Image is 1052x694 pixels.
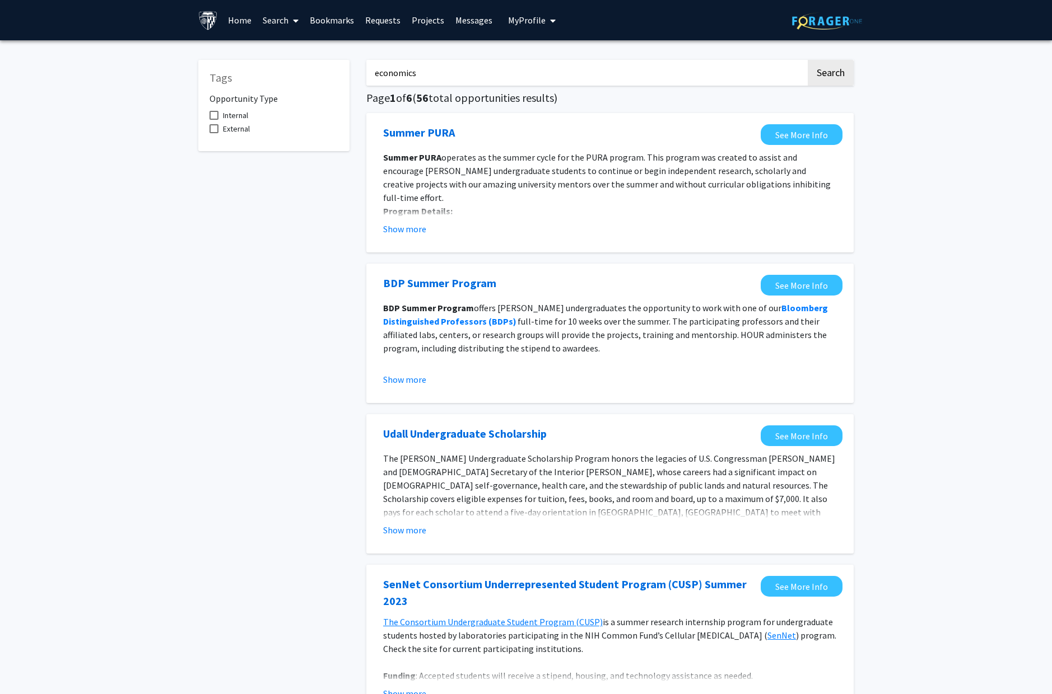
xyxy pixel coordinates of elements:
[383,616,603,627] a: The Consortium Undergraduate Student Program (CUSP)
[366,60,806,86] input: Search Keywords
[210,85,338,104] h6: Opportunity Type
[198,11,218,30] img: Johns Hopkins University Logo
[383,425,547,442] a: Opens in a new tab
[767,630,796,641] a: SenNet
[223,122,250,135] span: External
[257,1,304,40] a: Search
[223,109,248,122] span: Internal
[761,425,842,446] a: Opens in a new tab
[808,60,854,86] button: Search
[761,275,842,296] a: Opens in a new tab
[416,91,429,105] span: 56
[406,91,412,105] span: 6
[383,222,426,236] button: Show more
[406,1,450,40] a: Projects
[383,373,426,386] button: Show more
[304,1,360,40] a: Bookmarks
[383,301,837,355] p: offers [PERSON_NAME] undergraduates the opportunity to work with one of our full-time for 10 week...
[383,615,837,655] p: is a summer research internship program for undergraduate students hosted by laboratories partici...
[222,1,257,40] a: Home
[761,124,842,145] a: Opens in a new tab
[792,12,862,30] img: ForagerOne Logo
[8,644,48,686] iframe: Chat
[210,71,338,85] h5: Tags
[383,152,831,203] span: operates as the summer cycle for the PURA program. This program was created to assist and encoura...
[383,669,837,682] p: : Accepted students will receive a stipend, housing, and technology assistance as needed.
[366,91,854,105] h5: Page of ( total opportunities results)
[383,275,496,292] a: Opens in a new tab
[390,91,396,105] span: 1
[761,576,842,597] a: Opens in a new tab
[383,523,426,537] button: Show more
[383,205,453,217] strong: Program Details:
[360,1,406,40] a: Requests
[508,15,546,26] span: My Profile
[383,453,835,545] span: The [PERSON_NAME] Undergraduate Scholarship Program honors the legacies of U.S. Congressman [PERS...
[383,670,416,681] strong: Funding
[383,302,474,313] strong: BDP Summer Program
[383,152,441,163] strong: Summer PURA
[383,124,455,141] a: Opens in a new tab
[383,576,755,609] a: Opens in a new tab
[450,1,498,40] a: Messages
